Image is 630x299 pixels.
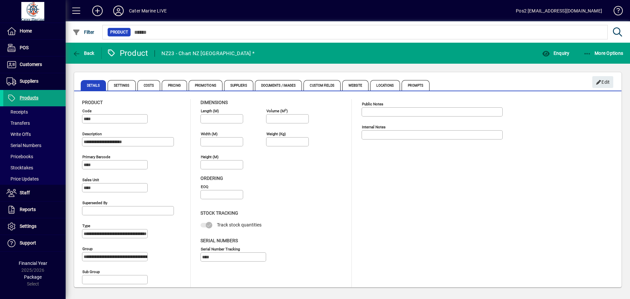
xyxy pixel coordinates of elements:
a: Receipts [3,106,66,117]
a: Home [3,23,66,39]
button: Enquiry [540,47,571,59]
a: Customers [3,56,66,73]
mat-label: Internal Notes [362,125,386,129]
span: Price Updates [7,176,39,182]
button: Profile [108,5,129,17]
span: Reports [20,207,36,212]
button: Back [71,47,96,59]
span: Settings [20,224,36,229]
mat-label: Weight (Kg) [266,132,286,136]
span: Track stock quantities [217,222,262,227]
mat-label: Primary barcode [82,155,110,159]
mat-label: Volume (m ) [266,109,288,113]
span: Serial Numbers [7,143,41,148]
mat-label: Width (m) [201,132,218,136]
mat-label: Group [82,246,93,251]
span: Dimensions [200,100,228,105]
span: Ordering [200,176,223,181]
a: Suppliers [3,73,66,90]
a: Transfers [3,117,66,129]
span: Package [24,274,42,280]
mat-label: Length (m) [201,109,219,113]
a: Pricebooks [3,151,66,162]
mat-label: Superseded by [82,201,107,205]
span: POS [20,45,29,50]
app-page-header-button: Back [66,47,102,59]
mat-label: EOQ [201,184,208,189]
span: Locations [370,80,400,91]
div: Pos2 [EMAIL_ADDRESS][DOMAIN_NAME] [516,6,602,16]
mat-label: Height (m) [201,155,219,159]
div: Product [107,48,148,58]
a: POS [3,40,66,56]
span: Enquiry [542,51,569,56]
span: Transfers [7,120,30,126]
span: More Options [583,51,623,56]
span: Serial Numbers [200,238,238,243]
mat-label: Type [82,224,90,228]
span: Pricing [162,80,187,91]
span: Write Offs [7,132,31,137]
span: Documents / Images [255,80,302,91]
mat-label: Serial Number tracking [201,246,240,251]
span: Product [110,29,128,35]
span: Costs [137,80,160,91]
span: Filter [73,30,94,35]
span: Product [82,100,103,105]
a: Write Offs [3,129,66,140]
mat-label: Code [82,109,92,113]
sup: 3 [285,108,286,111]
a: Staff [3,185,66,201]
a: Serial Numbers [3,140,66,151]
span: Home [20,28,32,33]
span: Support [20,240,36,246]
span: Customers [20,62,42,67]
button: Edit [592,76,613,88]
span: Stocktakes [7,165,33,170]
a: Knowledge Base [609,1,622,23]
span: Custom Fields [304,80,340,91]
span: Edit [596,77,610,88]
div: NZ23 - Chart NZ [GEOGRAPHIC_DATA] * [161,48,255,59]
span: Pricebooks [7,154,33,159]
span: Back [73,51,94,56]
a: Stocktakes [3,162,66,173]
span: Settings [108,80,136,91]
mat-label: Public Notes [362,102,383,106]
span: Staff [20,190,30,195]
span: Prompts [402,80,430,91]
mat-label: Description [82,132,102,136]
span: Promotions [189,80,222,91]
div: Cater Marine LIVE [129,6,167,16]
span: Suppliers [20,78,38,84]
span: Details [81,80,106,91]
mat-label: Sub group [82,269,100,274]
a: Reports [3,202,66,218]
span: Stock Tracking [200,210,238,216]
a: Price Updates [3,173,66,184]
button: Filter [71,26,96,38]
mat-label: Sales unit [82,178,99,182]
button: More Options [582,47,625,59]
span: Financial Year [19,261,47,266]
a: Settings [3,218,66,235]
span: Website [342,80,369,91]
span: Suppliers [224,80,253,91]
a: Support [3,235,66,251]
span: Products [20,95,38,100]
button: Add [87,5,108,17]
span: Receipts [7,109,28,115]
